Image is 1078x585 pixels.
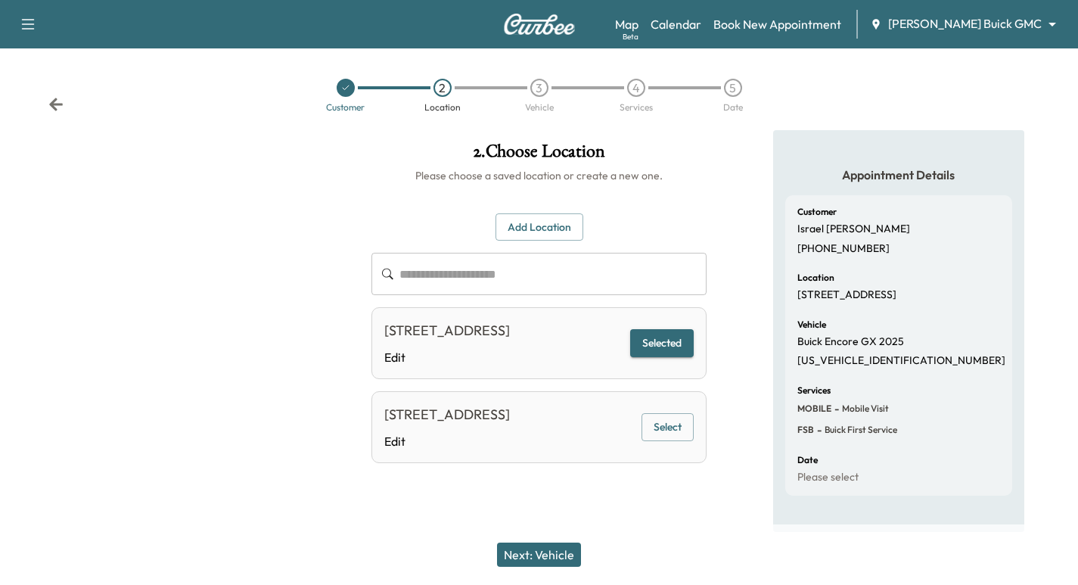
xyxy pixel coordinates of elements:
[620,103,653,112] div: Services
[530,79,548,97] div: 3
[433,79,452,97] div: 2
[525,103,554,112] div: Vehicle
[630,329,694,357] button: Selected
[797,320,826,329] h6: Vehicle
[797,471,859,484] p: Please select
[384,348,510,366] a: Edit
[713,15,841,33] a: Book New Appointment
[831,401,839,416] span: -
[384,432,510,450] a: Edit
[497,543,581,567] button: Next: Vehicle
[797,207,837,216] h6: Customer
[615,15,638,33] a: MapBeta
[797,288,896,302] p: [STREET_ADDRESS]
[822,424,897,436] span: Buick First Service
[623,31,638,42] div: Beta
[797,242,890,256] p: [PHONE_NUMBER]
[496,213,583,241] button: Add Location
[785,166,1012,183] h5: Appointment Details
[384,320,510,341] div: [STREET_ADDRESS]
[797,222,910,236] p: Israel [PERSON_NAME]
[503,14,576,35] img: Curbee Logo
[797,403,831,415] span: MOBILE
[797,354,1005,368] p: [US_VEHICLE_IDENTIFICATION_NUMBER]
[797,273,834,282] h6: Location
[797,386,831,395] h6: Services
[723,103,743,112] div: Date
[627,79,645,97] div: 4
[797,335,904,349] p: Buick Encore GX 2025
[797,424,814,436] span: FSB
[888,15,1042,33] span: [PERSON_NAME] Buick GMC
[651,15,701,33] a: Calendar
[326,103,365,112] div: Customer
[384,404,510,425] div: [STREET_ADDRESS]
[839,403,889,415] span: Mobile Visit
[48,97,64,112] div: Back
[797,456,818,465] h6: Date
[814,422,822,437] span: -
[642,413,694,441] button: Select
[424,103,461,112] div: Location
[371,142,707,168] h1: 2 . Choose Location
[371,168,707,183] h6: Please choose a saved location or create a new one.
[724,79,742,97] div: 5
